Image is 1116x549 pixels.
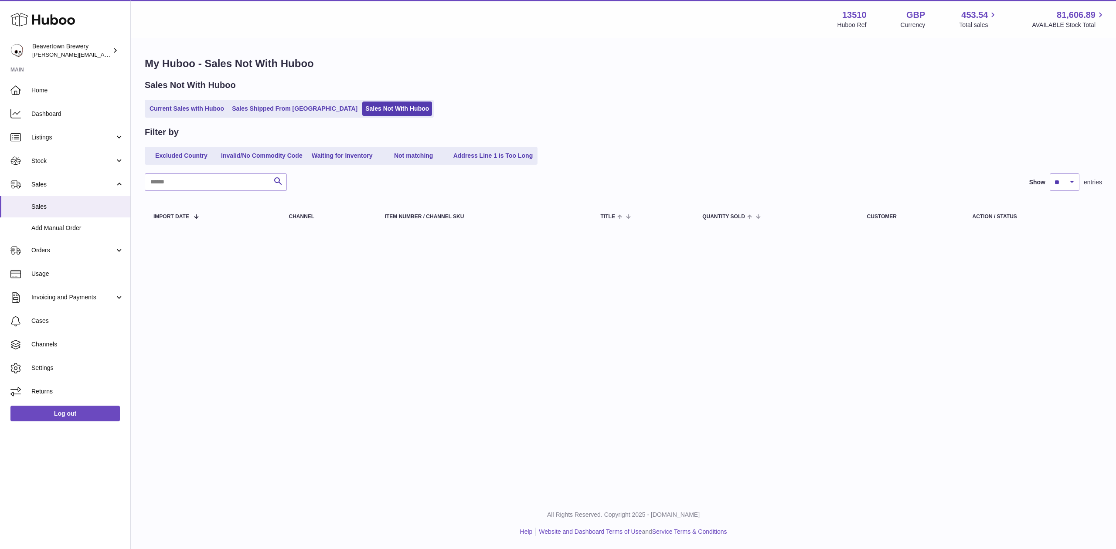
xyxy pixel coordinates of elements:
[10,44,24,57] img: Matthew.McCormack@beavertownbrewery.co.uk
[959,9,998,29] a: 453.54 Total sales
[539,528,642,535] a: Website and Dashboard Terms of Use
[1032,9,1106,29] a: 81,606.89 AVAILABLE Stock Total
[842,9,867,21] strong: 13510
[1032,21,1106,29] span: AVAILABLE Stock Total
[31,180,115,189] span: Sales
[32,51,221,58] span: [PERSON_NAME][EMAIL_ADDRESS][PERSON_NAME][DOMAIN_NAME]
[901,21,925,29] div: Currency
[145,57,1102,71] h1: My Huboo - Sales Not With Huboo
[31,317,124,325] span: Cases
[867,214,955,220] div: Customer
[289,214,367,220] div: Channel
[218,149,306,163] a: Invalid/No Commodity Code
[229,102,361,116] a: Sales Shipped From [GEOGRAPHIC_DATA]
[146,149,216,163] a: Excluded Country
[145,126,179,138] h2: Filter by
[837,21,867,29] div: Huboo Ref
[379,149,449,163] a: Not matching
[31,340,124,349] span: Channels
[362,102,432,116] a: Sales Not With Huboo
[146,102,227,116] a: Current Sales with Huboo
[906,9,925,21] strong: GBP
[307,149,377,163] a: Waiting for Inventory
[601,214,615,220] span: Title
[536,528,727,536] li: and
[961,9,988,21] span: 453.54
[31,387,124,396] span: Returns
[10,406,120,421] a: Log out
[31,270,124,278] span: Usage
[31,110,124,118] span: Dashboard
[450,149,536,163] a: Address Line 1 is Too Long
[1029,178,1045,186] label: Show
[145,79,236,91] h2: Sales Not With Huboo
[31,246,115,254] span: Orders
[1057,9,1096,21] span: 81,606.89
[385,214,583,220] div: Item Number / Channel SKU
[31,293,115,302] span: Invoicing and Payments
[520,528,533,535] a: Help
[959,21,998,29] span: Total sales
[1084,178,1102,186] span: entries
[31,86,124,95] span: Home
[32,42,111,59] div: Beavertown Brewery
[31,224,124,232] span: Add Manual Order
[702,214,745,220] span: Quantity Sold
[652,528,727,535] a: Service Terms & Conditions
[153,214,189,220] span: Import date
[31,133,115,142] span: Listings
[31,203,124,211] span: Sales
[31,364,124,372] span: Settings
[31,157,115,165] span: Stock
[138,511,1109,519] p: All Rights Reserved. Copyright 2025 - [DOMAIN_NAME]
[973,214,1093,220] div: Action / Status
